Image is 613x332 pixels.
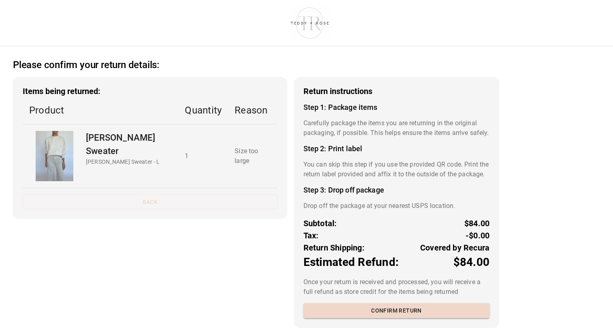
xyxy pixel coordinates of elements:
[235,146,271,166] p: Size too large
[185,103,222,118] p: Quantity
[303,229,319,242] p: Tax:
[303,186,489,195] h4: Step 3: Drop off package
[86,158,172,166] p: [PERSON_NAME] Sweater - L
[303,201,489,211] p: Drop off the package at your nearest USPS location.
[303,303,489,318] button: Confirm return
[23,87,278,96] h3: Items being returned:
[303,254,399,271] p: Estimated Refund:
[303,103,489,112] h4: Step 1: Package items
[420,242,489,254] p: Covered by Recura
[86,131,172,158] p: [PERSON_NAME] Sweater
[303,87,489,96] h3: Return instructions
[23,195,278,210] button: Back
[303,160,489,179] p: You can skip this step if you use the provided QR code. Print the return label provided and affix...
[303,144,489,153] h4: Step 2: Print label
[466,229,489,242] p: -$0.00
[287,5,333,40] img: shop-teddyrose.myshopify.com-d93983e8-e25b-478f-b32e-9430bef33fdd
[13,59,159,71] h2: Please confirm your return details:
[453,254,489,271] p: $84.00
[303,217,337,229] p: Subtotal:
[464,217,489,229] p: $84.00
[303,277,489,297] p: Once your return is received and processed, you will receive a full refund as store credit for th...
[185,151,222,161] p: 1
[29,103,172,118] p: Product
[303,118,489,138] p: Carefully package the items you are returning in the original packaging, if possible. This helps ...
[303,242,365,254] p: Return Shipping:
[235,103,271,118] p: Reason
